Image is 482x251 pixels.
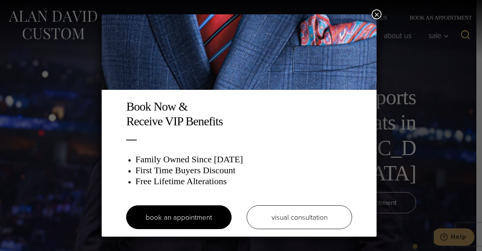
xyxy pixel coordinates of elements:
[135,154,352,165] h3: Family Owned Since [DATE]
[126,99,352,128] h2: Book Now & Receive VIP Benefits
[17,5,32,12] span: Help
[135,176,352,187] h3: Free Lifetime Alterations
[372,9,381,19] button: Close
[247,205,352,229] a: visual consultation
[135,165,352,176] h3: First Time Buyers Discount
[126,205,232,229] a: book an appointment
